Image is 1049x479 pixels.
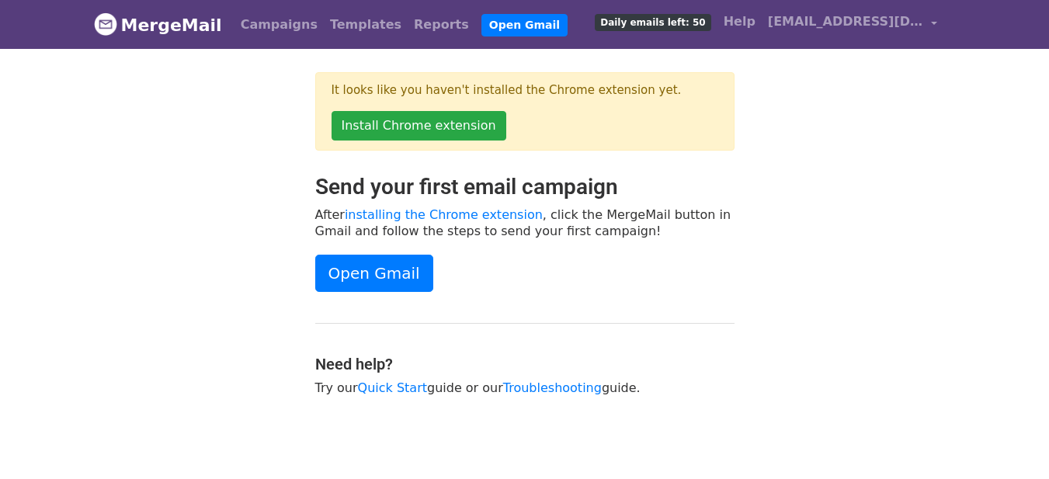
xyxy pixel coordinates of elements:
[315,174,735,200] h2: Send your first email campaign
[762,6,943,43] a: [EMAIL_ADDRESS][DOMAIN_NAME]
[408,9,475,40] a: Reports
[315,255,433,292] a: Open Gmail
[315,355,735,373] h4: Need help?
[481,14,568,36] a: Open Gmail
[717,6,762,37] a: Help
[315,380,735,396] p: Try our guide or our guide.
[503,380,602,395] a: Troubleshooting
[332,82,718,99] p: It looks like you haven't installed the Chrome extension yet.
[595,14,710,31] span: Daily emails left: 50
[315,207,735,239] p: After , click the MergeMail button in Gmail and follow the steps to send your first campaign!
[358,380,427,395] a: Quick Start
[345,207,543,222] a: installing the Chrome extension
[94,9,222,41] a: MergeMail
[332,111,506,141] a: Install Chrome extension
[234,9,324,40] a: Campaigns
[589,6,717,37] a: Daily emails left: 50
[94,12,117,36] img: MergeMail logo
[768,12,923,31] span: [EMAIL_ADDRESS][DOMAIN_NAME]
[324,9,408,40] a: Templates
